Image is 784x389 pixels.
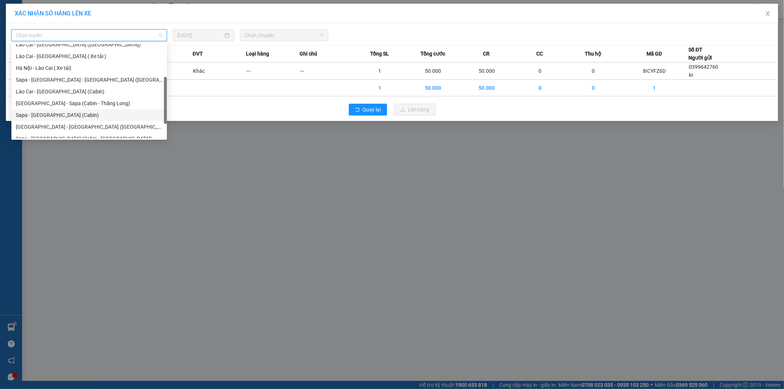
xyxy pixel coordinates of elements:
div: Lào Cai - Hà Nội (Cabin) [11,86,167,97]
td: 0 [513,63,567,80]
div: Hà Nội - Sapa (Cabin - Thăng Long) [11,97,167,109]
td: Khác [193,63,246,80]
td: --- [246,63,299,80]
button: rollbackQuay lại [349,104,387,115]
div: Lào Cai - [GEOGRAPHIC_DATA] (Cabin) [16,88,162,96]
div: Sapa - [GEOGRAPHIC_DATA] (Cabin) [16,111,162,119]
span: ĐVT [193,50,203,58]
div: Lào Cai - [GEOGRAPHIC_DATA] ( Xe tải ) [16,52,162,60]
span: Ghi chú [300,50,317,58]
span: Quay lại [363,106,381,114]
div: [GEOGRAPHIC_DATA] - Sapa (Cabin - Thăng Long) [16,99,162,107]
td: 50.000 [460,80,513,96]
button: Close [758,4,778,24]
div: Sapa - [GEOGRAPHIC_DATA] (Cabin - [GEOGRAPHIC_DATA]) [16,135,162,143]
div: Hà Nội - Lào Cai ( Xe tải) [11,62,167,74]
td: 1 [353,80,406,96]
button: uploadLên hàng [394,104,436,115]
div: Lào Cai - Hà Nội ( Xe tải ) [11,50,167,62]
td: 0 [513,80,567,96]
td: 1 [353,63,406,80]
div: Sapa - Hà Nội (Cabin - Thăng Long) [11,133,167,144]
td: 0 [567,63,620,80]
td: 50.000 [407,63,460,80]
span: Chọn tuyến [16,30,162,41]
span: CR [483,50,490,58]
td: --- [300,63,353,80]
div: Lào Cai - [GEOGRAPHIC_DATA] ([GEOGRAPHIC_DATA]) [16,40,162,49]
td: 1 [620,80,688,96]
span: kt [689,72,693,78]
span: Tổng cước [420,50,445,58]
td: 0 [567,80,620,96]
div: Sapa - [GEOGRAPHIC_DATA] - [GEOGRAPHIC_DATA] ([GEOGRAPHIC_DATA]) [16,76,162,84]
span: Mã GD [647,50,662,58]
div: Hà Nội - Lào Cai ( Xe tải) [16,64,162,72]
div: Sapa - Lào Cai - Hà Nội (Giường) [11,74,167,86]
span: CC [537,50,543,58]
span: Loại hàng [246,50,269,58]
span: Chọn chuyến [244,30,324,41]
div: Lào Cai - Hà Nội (Giường) [11,39,167,50]
td: 50.000 [460,63,513,80]
span: Tổng SL [370,50,389,58]
td: 50.000 [407,80,460,96]
span: 0399642760 [689,64,718,70]
div: Hà Nội - Lào Cai - Sapa (Giường) [11,121,167,133]
span: Thu hộ [585,50,602,58]
div: [GEOGRAPHIC_DATA] - [GEOGRAPHIC_DATA] ([GEOGRAPHIC_DATA]) [16,123,162,131]
div: Sapa - Hà Nội (Cabin) [11,109,167,121]
span: XÁC NHẬN SỐ HÀNG LÊN XE [15,10,91,17]
input: 15/08/2025 [177,31,223,39]
span: close [765,11,771,17]
span: rollback [355,107,360,113]
div: Số ĐT Người gửi [688,46,712,62]
td: 8ICYFZ6D [620,63,688,80]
